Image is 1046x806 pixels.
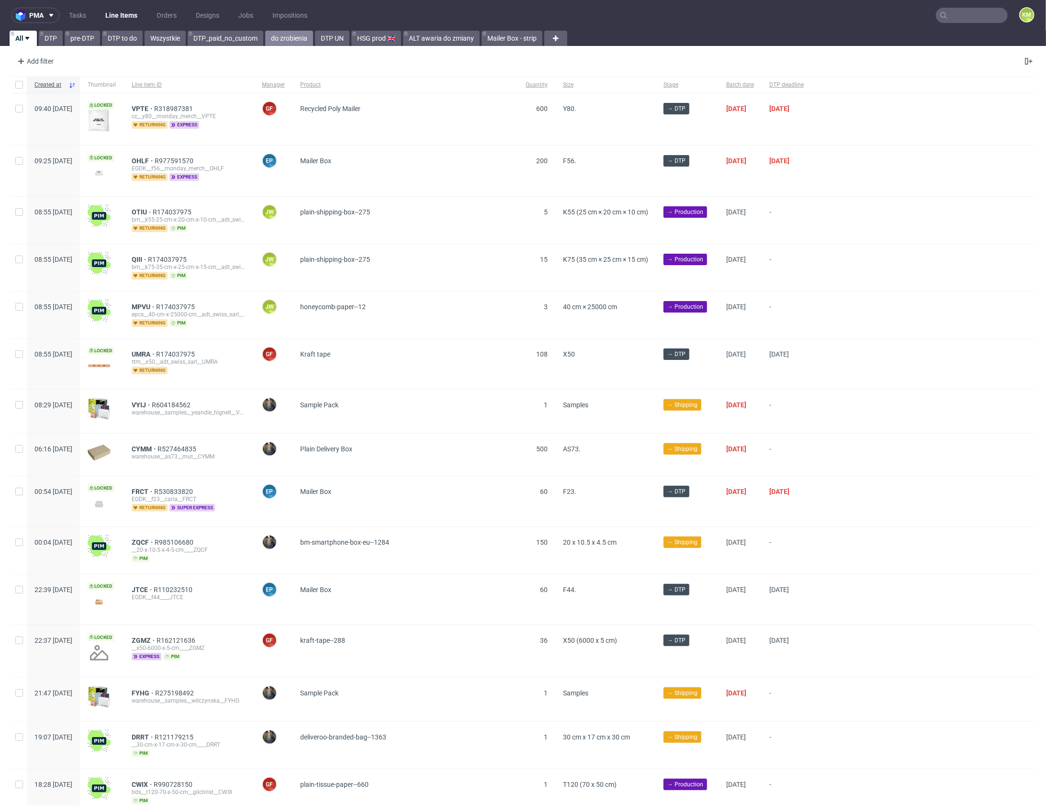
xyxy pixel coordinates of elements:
[563,401,588,409] span: Samples
[132,586,154,593] span: JTCE
[315,31,349,46] a: DTP UN
[65,31,100,46] a: pre-DTP
[132,303,156,311] a: MPVU
[63,8,92,23] a: Tasks
[300,733,386,741] span: deliveroo-branded-bag--1363
[263,300,276,313] figcaption: JW
[263,253,276,266] figcaption: JW
[88,167,111,179] img: version_two_editor_design
[88,777,111,800] img: wHgJFi1I6lmhQAAAABJRU5ErkJggg==
[88,641,111,664] img: no_design.png
[132,105,154,112] a: VPTE
[132,555,150,562] span: pim
[39,31,63,46] a: DTP
[132,409,247,416] div: warehouse__samples__yeandle_hignell__VYIJ
[726,689,746,697] span: [DATE]
[769,303,804,327] span: -
[667,302,703,311] span: → Production
[154,586,194,593] a: R110232510
[132,788,247,796] div: bds__t120-70-x-50-cm__gilchrist__CWIX
[263,730,276,744] img: Maciej Sobola
[300,538,389,546] span: bm-smartphone-box-eu--1284
[34,538,72,546] span: 00:04 [DATE]
[157,445,198,453] a: R527464835
[544,303,548,311] span: 3
[667,538,697,547] span: → Shipping
[88,582,114,590] span: Locked
[667,689,697,697] span: → Shipping
[88,347,114,355] span: Locked
[88,154,114,162] span: Locked
[726,350,746,358] span: [DATE]
[34,401,72,409] span: 08:29 [DATE]
[34,586,72,593] span: 22:39 [DATE]
[667,585,686,594] span: → DTP
[132,112,247,120] div: cc__y80__monday_merch__VPTE
[540,586,548,593] span: 60
[132,797,150,805] span: pim
[300,781,369,788] span: plain-tissue-paper--660
[132,488,154,495] span: FRCT
[726,445,746,453] span: [DATE]
[34,157,72,165] span: 09:25 [DATE]
[132,733,155,741] a: DRRT
[300,256,370,263] span: plain-shipping-box--275
[263,347,276,361] figcaption: GF
[536,538,548,546] span: 150
[88,364,111,368] img: version_two_editor_design
[169,173,199,181] span: express
[11,8,59,23] button: pma
[544,401,548,409] span: 1
[88,634,114,641] span: Locked
[156,303,197,311] a: R174037975
[769,157,789,165] span: [DATE]
[88,204,111,227] img: wHgJFi1I6lmhQAAAABJRU5ErkJggg==
[536,105,548,112] span: 600
[155,538,195,546] span: R985106680
[132,263,247,271] div: bm__k75-35-cm-x-25-cm-x-15-cm__adt_swiss_sarl__QIII
[563,81,648,89] span: Size
[726,586,746,593] span: [DATE]
[151,8,182,23] a: Orders
[157,637,197,644] a: R162121636
[300,157,331,165] span: Mailer Box
[300,586,331,593] span: Mailer Box
[300,689,338,697] span: Sample Pack
[263,634,276,647] figcaption: GF
[769,733,804,757] span: -
[544,733,548,741] span: 1
[726,303,746,311] span: [DATE]
[156,350,197,358] a: R174037975
[769,256,804,280] span: -
[163,653,181,660] span: pim
[300,445,352,453] span: Plain Delivery Box
[300,350,330,358] span: Kraft tape
[132,319,168,327] span: returning
[769,586,789,593] span: [DATE]
[667,733,697,741] span: → Shipping
[155,157,195,165] a: R977591570
[563,445,581,453] span: AS73.
[34,689,72,697] span: 21:47 [DATE]
[132,453,247,460] div: warehouse__as73__mut__CYMM
[667,255,703,264] span: → Production
[132,781,154,788] span: CWIX
[132,216,247,224] div: bm__k55-25-cm-x-20-cm-x-10-cm__adt_swiss_sarl__OTIU
[132,208,153,216] a: OTIU
[88,535,111,558] img: wHgJFi1I6lmhQAAAABJRU5ErkJggg==
[188,31,263,46] a: DTP_paid_no_custom
[88,685,111,708] img: sample-icon.16e107be6ad460a3e330.png
[153,208,193,216] span: R174037975
[563,157,576,165] span: F56.
[769,538,804,562] span: -
[132,157,155,165] a: OHLF
[667,636,686,645] span: → DTP
[726,401,746,409] span: [DATE]
[34,733,72,741] span: 19:07 [DATE]
[726,488,746,495] span: [DATE]
[563,256,648,263] span: K75 (35 cm × 25 cm × 15 cm)
[667,350,686,358] span: → DTP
